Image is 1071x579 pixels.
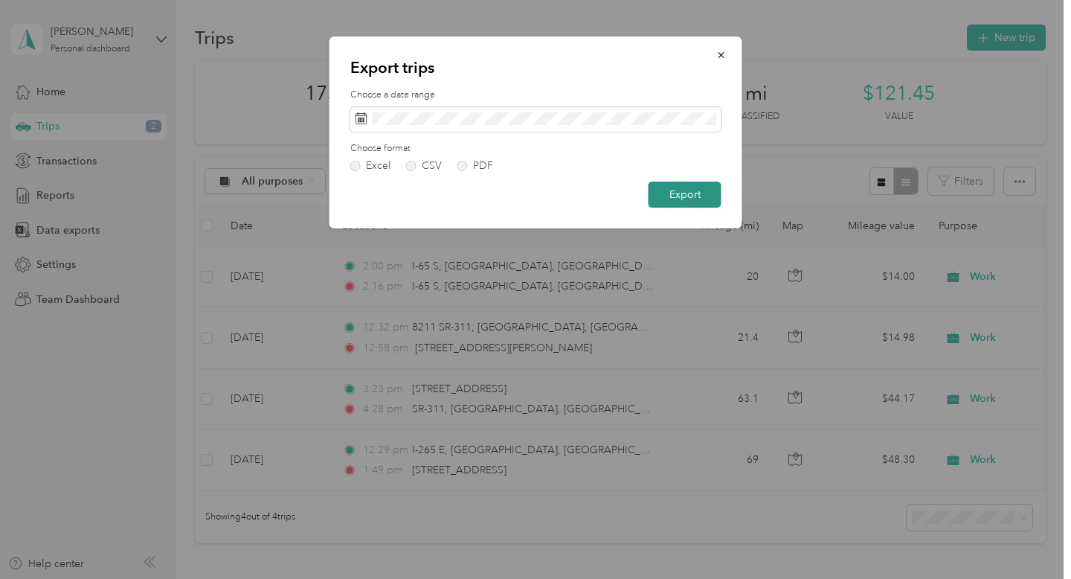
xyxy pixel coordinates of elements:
[422,161,442,171] div: CSV
[988,496,1071,579] iframe: Everlance-gr Chat Button Frame
[649,182,721,208] button: Export
[350,89,721,102] label: Choose a date range
[366,161,390,171] div: Excel
[350,142,721,156] label: Choose format
[350,57,721,78] p: Export trips
[473,161,493,171] div: PDF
